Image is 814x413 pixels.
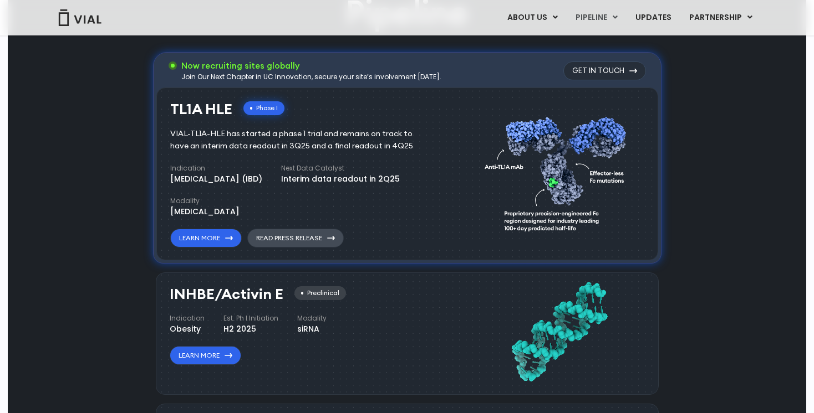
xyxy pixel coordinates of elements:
[170,346,241,365] a: Learn More
[58,9,102,26] img: Vial Logo
[297,313,327,323] h4: Modality
[223,323,278,335] div: H2 2025
[170,101,232,117] h3: TL1A HLE
[498,8,566,27] a: ABOUT USMenu Toggle
[223,313,278,323] h4: Est. Ph I Initiation
[170,128,429,152] div: VIAL-TL1A-HLE has started a phase 1 trial and remains on track to have an interim data readout in...
[567,8,626,27] a: PIPELINEMenu Toggle
[247,229,344,247] a: Read Press Release
[281,163,400,173] h4: Next Data Catalyst
[170,229,242,247] a: Learn More
[181,72,441,82] div: Join Our Next Chapter in UC Innovation, secure your site’s involvement [DATE].
[297,323,327,335] div: siRNA
[181,60,441,72] h3: Now recruiting sites globally
[170,323,205,335] div: Obesity
[563,61,646,80] a: Get in touch
[680,8,761,27] a: PARTNERSHIPMenu Toggle
[485,96,633,248] img: TL1A antibody diagram.
[170,206,240,218] div: [MEDICAL_DATA]
[170,196,240,206] h4: Modality
[170,286,283,302] h3: INHBE/Activin E
[243,101,284,115] div: Phase I
[281,173,400,185] div: Interim data readout in 2Q25
[627,8,680,27] a: UPDATES
[170,173,262,185] div: [MEDICAL_DATA] (IBD)
[294,286,346,300] div: Preclinical
[170,163,262,173] h4: Indication
[170,313,205,323] h4: Indication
